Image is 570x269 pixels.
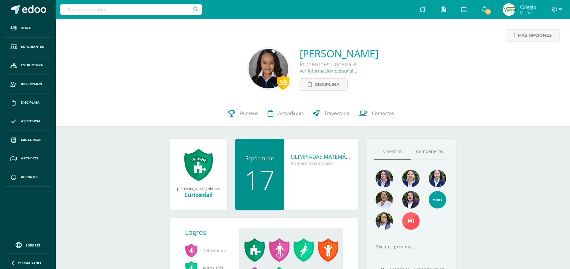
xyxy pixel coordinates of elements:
[8,240,48,249] a: Soporte
[241,167,278,193] div: 17
[300,68,357,74] a: Ver información personal...
[291,153,352,160] div: OLIMPIADAS MATEMÁTICAS - Segunda Ronda
[308,101,354,126] a: Trayectoria
[376,170,393,187] img: 8b4d07f21f165275c0bb039a1ab75be6.png
[503,3,515,16] img: 6662caab5368120307d9ba51037d29bc.png
[21,119,41,124] span: Asistencia
[240,110,258,117] span: Punteos
[185,242,229,259] span: Determinación
[429,191,446,208] img: e13555400e539d49a325e37c8b84e82e.png
[411,144,448,160] a: Compañeros
[374,244,448,250] div: Eventos próximos
[324,110,350,117] span: Trayectoria
[249,49,288,88] img: e5eabdc316a4fefa9e26b2d077454d9a.png
[402,212,420,230] img: e4592216d3fc84dab095ec77361778a2.png
[291,160,352,166] div: Primero Secundaria
[185,228,234,237] div: Logros
[5,168,51,187] a: Reportes
[429,170,446,187] img: 7c64f4cdc1fa2a2a08272f32eb53ba45.png
[176,191,221,198] div: Curiosidad
[21,156,38,161] span: Archivos
[21,175,38,180] span: Reportes
[520,10,536,15] span: Mi Perfil
[241,155,278,162] div: Septiembre
[314,79,339,90] span: Disciplina
[5,75,51,93] a: Inscripción
[21,81,42,86] span: Inscripción
[5,93,51,112] a: Disciplina
[26,243,41,247] span: Soporte
[402,170,420,187] img: d7b58b3ee24904eb3feedff3d7c47cbf.png
[21,26,31,31] span: Staff
[60,4,202,15] input: Busca un usuario...
[5,38,51,56] a: Estudiantes
[506,29,560,42] a: Más opciones
[300,78,348,91] a: Disciplina
[300,60,378,68] div: Primero Secundaria A
[21,63,43,68] span: Estructura
[223,101,263,126] a: Punteos
[402,191,420,208] img: f9c4b7d77c5e1bd20d7484783103f9b1.png
[518,29,552,41] span: Más opciones
[5,19,51,38] a: Staff
[374,144,411,160] a: Maestros
[5,131,51,150] a: Mis cursos
[376,212,393,230] img: 7052225f9b8468bfa6811723bfd0aac5.png
[372,110,394,117] span: Contactos
[300,47,378,60] a: [PERSON_NAME]
[5,112,51,131] a: Asistencia
[176,186,221,191] div: [PERSON_NAME] obtuvo
[263,101,308,126] a: Actividades
[21,44,44,49] span: Estudiantes
[18,261,42,265] span: Cerrar panel
[21,100,40,105] span: Disciplina
[277,75,289,90] div: 35
[5,56,51,75] a: Estructura
[5,149,51,168] a: Archivos
[520,4,536,10] span: Colegio
[185,243,198,258] span: 4
[484,8,491,15] span: 7
[278,110,304,117] span: Actividades
[376,191,393,208] img: 53e1125b3f6c1ebbb1483203c6a9f1e4.png
[21,138,41,143] span: Mis cursos
[354,101,399,126] a: Contactos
